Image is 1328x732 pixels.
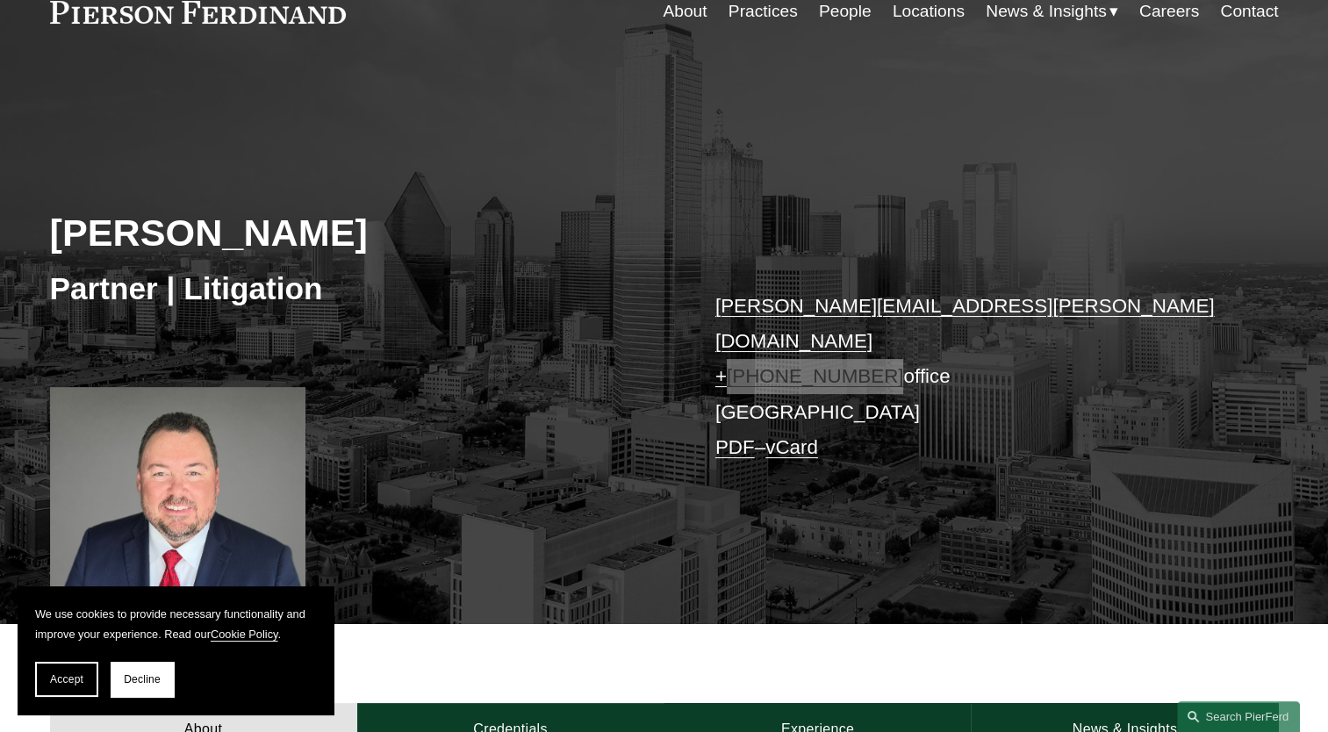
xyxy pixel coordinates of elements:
a: PDF [715,436,755,458]
a: [PHONE_NUMBER] [727,365,904,387]
a: Search this site [1177,701,1300,732]
span: Decline [124,673,161,685]
button: Decline [111,662,174,697]
a: vCard [765,436,818,458]
a: Cookie Policy [211,628,278,641]
section: Cookie banner [18,586,334,714]
a: + [715,365,727,387]
h3: Partner | Litigation [50,269,664,308]
button: Accept [35,662,98,697]
p: office [GEOGRAPHIC_DATA] – [715,289,1227,466]
p: We use cookies to provide necessary functionality and improve your experience. Read our . [35,604,316,644]
a: [PERSON_NAME][EMAIL_ADDRESS][PERSON_NAME][DOMAIN_NAME] [715,295,1215,352]
span: Accept [50,673,83,685]
h2: [PERSON_NAME] [50,210,664,255]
